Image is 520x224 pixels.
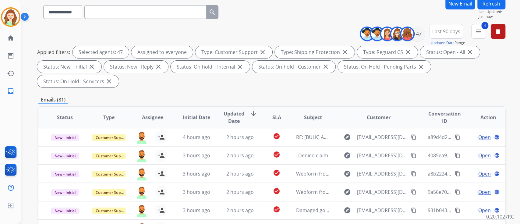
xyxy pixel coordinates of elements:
[7,52,14,59] mat-icon: list_alt
[344,170,351,177] mat-icon: explore
[296,134,450,140] span: RE: [BULK] Action required: Extend claim approved for replacement
[367,114,391,121] span: Customer
[182,134,210,140] span: 4 hours ago
[298,152,328,159] span: Denied claim
[226,207,254,214] span: 2 hours ago
[182,152,210,159] span: 3 hours ago
[296,170,434,177] span: Webform from [EMAIL_ADDRESS][DOMAIN_NAME] on [DATE]
[466,48,474,56] mat-icon: close
[92,134,132,141] span: Customer Support
[236,63,244,70] mat-icon: close
[431,41,455,45] button: Updated Date
[344,152,351,159] mat-icon: explore
[357,152,408,159] span: [EMAIL_ADDRESS][DOMAIN_NAME]
[494,134,500,140] mat-icon: language
[494,171,500,176] mat-icon: language
[411,171,416,176] mat-icon: content_copy
[157,152,165,159] mat-icon: person_add
[411,189,416,195] mat-icon: content_copy
[136,168,148,180] img: agent-avatar
[344,188,351,196] mat-icon: explore
[142,114,163,121] span: Assignee
[427,110,461,125] span: Conversation ID
[431,40,465,45] span: Range
[455,189,460,195] mat-icon: content_copy
[182,207,210,214] span: 3 hours ago
[357,133,408,141] span: [EMAIL_ADDRESS][DOMAIN_NAME]
[341,48,348,56] mat-icon: close
[455,134,460,140] mat-icon: content_copy
[171,61,250,73] div: Status: On-hold – Internal
[417,63,425,70] mat-icon: close
[38,96,68,104] p: Emails (81)
[479,14,505,19] span: Just now
[136,149,148,162] img: agent-avatar
[226,189,254,195] span: 2 hours ago
[338,61,431,73] div: Status: On Hold - Pending Parts
[252,61,335,73] div: Status: On-hold - Customer
[479,9,505,14] span: Last Updated:
[357,207,408,214] span: [EMAIL_ADDRESS][DOMAIN_NAME]
[73,46,129,58] div: Selected agents: 47
[430,24,463,39] button: Last 90 days
[410,27,425,41] div: +47
[273,169,280,176] mat-icon: check_circle
[155,63,162,70] mat-icon: close
[296,207,334,214] span: Damaged goods
[478,188,491,196] span: Open
[404,48,412,56] mat-icon: close
[344,133,351,141] mat-icon: explore
[455,153,460,158] mat-icon: content_copy
[182,170,210,177] span: 3 hours ago
[226,170,254,177] span: 2 hours ago
[411,208,416,213] mat-icon: content_copy
[136,131,148,144] img: agent-avatar
[7,87,14,95] mat-icon: inbox
[37,75,119,87] div: Status: On Hold - Servicers
[494,189,500,195] mat-icon: language
[51,153,79,159] span: New - Initial
[273,133,280,140] mat-icon: check_circle
[92,208,132,214] span: Customer Support
[462,107,505,128] th: Action
[136,186,148,199] img: agent-avatar
[51,171,79,177] span: New - Initial
[259,48,266,56] mat-icon: close
[51,189,79,196] span: New - Initial
[195,46,272,58] div: Type: Customer Support
[92,189,132,196] span: Customer Support
[272,114,281,121] span: SLA
[226,152,254,159] span: 2 hours ago
[51,208,79,214] span: New - Initial
[226,134,254,140] span: 2 hours ago
[157,188,165,196] mat-icon: person_add
[131,46,193,58] div: Assigned to everyone
[427,152,520,159] span: 4085ea93-9faf-412e-8bd9-5406a7d6a207
[478,207,491,214] span: Open
[57,114,73,121] span: Status
[182,189,210,195] span: 3 hours ago
[304,114,322,121] span: Subject
[103,114,115,121] span: Type
[494,153,500,158] mat-icon: language
[51,134,79,141] span: New - Initial
[250,110,257,117] mat-icon: arrow_downward
[427,207,518,214] span: 931b0432-0708-4960-89db-7fcf86f3a439
[182,114,210,121] span: Initial Date
[475,28,482,35] mat-icon: menu
[411,153,416,158] mat-icon: content_copy
[273,206,280,213] mat-icon: check_circle
[223,110,245,125] span: Updated Date
[478,152,491,159] span: Open
[273,151,280,158] mat-icon: check_circle
[209,9,216,16] mat-icon: search
[486,213,514,220] p: 0.20.1027RC
[411,134,416,140] mat-icon: content_copy
[37,61,101,73] div: Status: New - Initial
[432,30,460,33] span: Last 90 days
[104,61,168,73] div: Status: New - Reply
[88,63,95,70] mat-icon: close
[7,34,14,42] mat-icon: home
[157,207,165,214] mat-icon: person_add
[92,153,132,159] span: Customer Support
